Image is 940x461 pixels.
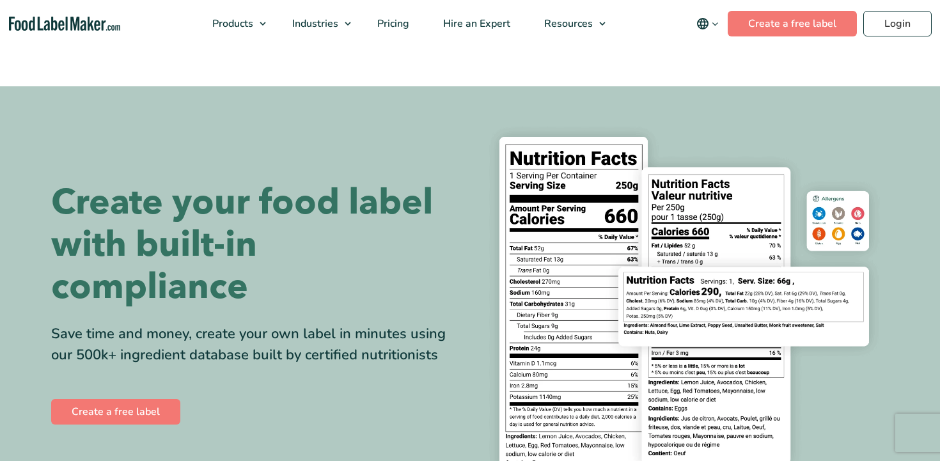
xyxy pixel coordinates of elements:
a: Create a free label [51,399,180,425]
div: Save time and money, create your own label in minutes using our 500k+ ingredient database built b... [51,324,460,366]
span: Products [208,17,255,31]
span: Hire an Expert [439,17,512,31]
span: Resources [540,17,594,31]
a: Create a free label [728,11,857,36]
a: Login [863,11,932,36]
span: Industries [288,17,340,31]
h1: Create your food label with built-in compliance [51,182,460,308]
span: Pricing [373,17,411,31]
